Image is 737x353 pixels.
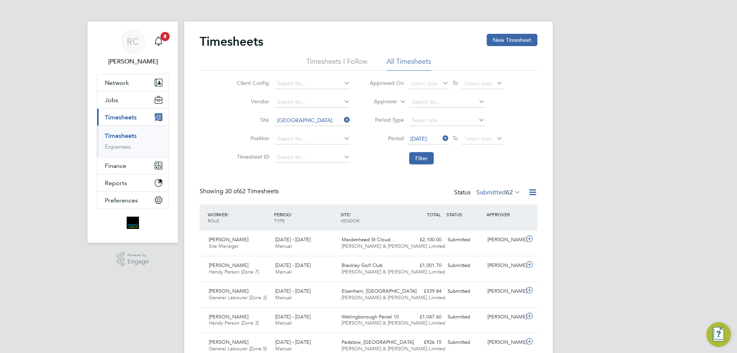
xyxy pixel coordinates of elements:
span: Manual [275,294,292,301]
span: Brackley Golf Club [342,262,383,268]
span: TYPE [274,217,285,224]
span: Manual [275,345,292,352]
div: Submitted [445,259,484,272]
button: New Timesheet [487,34,537,46]
span: [DATE] [410,135,427,142]
span: Select date [464,135,492,142]
span: RC [127,36,139,46]
span: To [450,133,460,143]
span: Select date [410,80,438,87]
span: Select date [464,80,492,87]
div: £2,100.00 [405,234,445,246]
span: General Labourer (Zone 5) [209,345,267,352]
input: Select one [409,115,485,126]
label: Vendor [235,98,269,105]
li: All Timesheets [387,57,431,71]
label: Approved On [369,80,404,86]
div: APPROVER [484,207,524,221]
span: Manual [275,268,292,275]
span: [PERSON_NAME] [209,262,248,268]
span: To [450,78,460,88]
span: [DATE] - [DATE] [275,339,311,345]
button: Finance [97,157,169,174]
span: 62 [506,189,513,196]
span: [PERSON_NAME] [209,339,248,345]
span: Padstow, [GEOGRAPHIC_DATA] [342,339,414,345]
span: [PERSON_NAME] & [PERSON_NAME] Limited [342,294,445,301]
img: bromak-logo-retina.png [127,217,139,229]
span: Elsenham, [GEOGRAPHIC_DATA] [342,288,416,294]
input: Search for... [274,152,350,163]
button: Filter [409,152,434,164]
span: Manual [275,320,292,326]
div: £1,047.60 [405,311,445,323]
div: [PERSON_NAME] [484,285,524,298]
div: WORKER [206,207,272,227]
span: [PERSON_NAME] & [PERSON_NAME] Limited [342,268,445,275]
div: Submitted [445,285,484,298]
span: TOTAL [427,211,441,217]
span: [PERSON_NAME] [209,313,248,320]
button: Jobs [97,91,169,108]
div: Submitted [445,336,484,349]
input: Search for... [274,97,350,108]
label: Timesheet ID [235,153,269,160]
span: Jobs [105,96,118,104]
span: Network [105,79,129,86]
input: Search for... [409,97,485,108]
span: [PERSON_NAME] & [PERSON_NAME] Limited [342,320,445,326]
div: STATUS [445,207,484,221]
div: Submitted [445,311,484,323]
span: [DATE] - [DATE] [275,313,311,320]
a: Expenses [105,143,131,150]
label: Client Config [235,80,269,86]
span: [PERSON_NAME] & [PERSON_NAME] Limited [342,345,445,352]
label: Period [369,135,404,142]
label: Approver [363,98,397,106]
label: Site [235,116,269,123]
button: Preferences [97,192,169,209]
div: Submitted [445,234,484,246]
div: SITE [339,207,405,227]
span: Maidenhead St Cloud… [342,236,395,243]
button: Reports [97,174,169,191]
label: Period Type [369,116,404,123]
span: Site Manager [209,243,238,249]
span: Manual [275,243,292,249]
span: Handy Person (Zone 3) [209,320,259,326]
a: Timesheets [105,132,137,139]
span: / [227,211,229,217]
a: RC[PERSON_NAME] [97,29,169,66]
span: Wellingborough Parcel 10 [342,313,399,320]
nav: Main navigation [88,22,178,243]
div: [PERSON_NAME] [484,336,524,349]
button: Timesheets [97,109,169,126]
label: Position [235,135,269,142]
span: [DATE] - [DATE] [275,236,311,243]
span: [PERSON_NAME] [209,236,248,243]
a: 8 [151,29,166,54]
span: General Labourer (Zone 2) [209,294,267,301]
input: Search for... [274,115,350,126]
div: [PERSON_NAME] [484,234,524,246]
span: / [291,211,292,217]
span: / [350,211,351,217]
span: Powered by [127,252,149,259]
button: Network [97,74,169,91]
span: VENDOR [340,217,359,224]
span: 8 [160,32,170,41]
button: Engage Resource Center [706,322,731,347]
h2: Timesheets [200,34,263,49]
span: Engage [127,259,149,265]
div: [PERSON_NAME] [484,311,524,323]
a: Powered byEngage [117,252,149,267]
span: Robyn Clarke [97,57,169,66]
label: Submitted [476,189,521,196]
div: PERIOD [272,207,339,227]
span: [DATE] - [DATE] [275,262,311,268]
div: Showing [200,187,280,196]
a: Go to home page [97,217,169,229]
span: 30 of [225,187,239,195]
input: Search for... [274,78,350,89]
span: Reports [105,179,127,187]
